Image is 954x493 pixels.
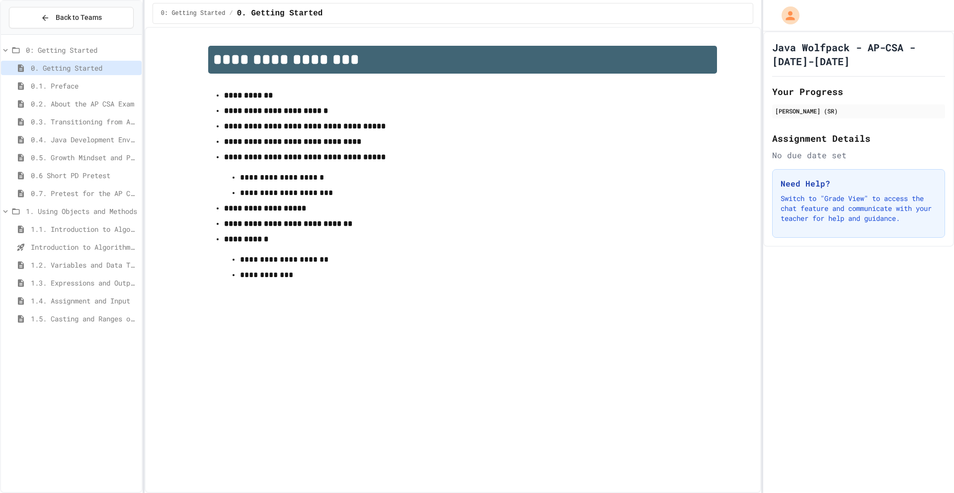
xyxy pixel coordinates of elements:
span: 0.4. Java Development Environments [31,134,138,145]
h3: Need Help? [781,178,937,190]
span: / [229,9,233,17]
div: [PERSON_NAME] (SR) [775,106,942,115]
span: Back to Teams [56,12,102,23]
span: 0.6 Short PD Pretest [31,170,138,181]
span: 1.3. Expressions and Output [New] [31,278,138,288]
span: 1. Using Objects and Methods [26,206,138,216]
iframe: chat widget [872,410,944,452]
span: 0: Getting Started [26,45,138,55]
div: My Account [771,4,802,27]
span: 0.1. Preface [31,81,138,91]
span: 0.7. Pretest for the AP CSA Exam [31,188,138,198]
span: 1.1. Introduction to Algorithms, Programming, and Compilers [31,224,138,234]
p: Switch to "Grade View" to access the chat feature and communicate with your teacher for help and ... [781,194,937,223]
span: 1.5. Casting and Ranges of Values [31,313,138,324]
iframe: chat widget [912,453,944,483]
span: 1.2. Variables and Data Types [31,260,138,270]
h1: Java Wolfpack - AP-CSA - [DATE]-[DATE] [772,40,945,68]
h2: Your Progress [772,85,945,99]
button: Back to Teams [9,7,134,28]
span: 1.4. Assignment and Input [31,296,138,306]
span: 0. Getting Started [237,7,323,19]
span: 0: Getting Started [161,9,226,17]
div: No due date set [772,149,945,161]
span: 0.5. Growth Mindset and Pair Programming [31,152,138,163]
span: 0. Getting Started [31,63,138,73]
span: 0.2. About the AP CSA Exam [31,99,138,109]
span: 0.3. Transitioning from AP CSP to AP CSA [31,116,138,127]
h2: Assignment Details [772,131,945,145]
span: Introduction to Algorithms, Programming, and Compilers [31,242,138,252]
